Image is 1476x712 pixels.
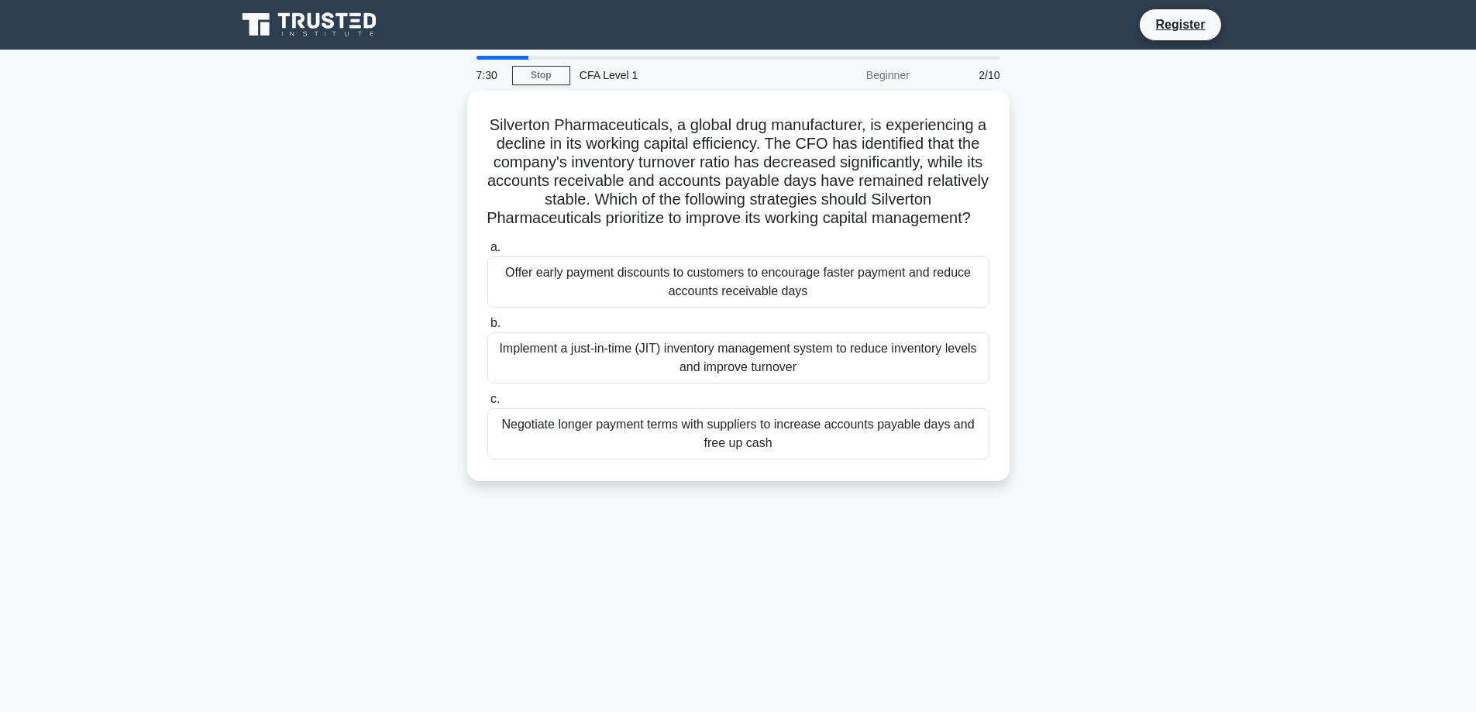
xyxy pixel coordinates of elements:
span: b. [490,316,501,329]
span: a. [490,240,501,253]
div: 7:30 [467,60,512,91]
div: CFA Level 1 [570,60,783,91]
a: Register [1146,15,1214,34]
div: Negotiate longer payment terms with suppliers to increase accounts payable days and free up cash [487,408,989,459]
h5: Silverton Pharmaceuticals, a global drug manufacturer, is experiencing a decline in its working c... [486,115,991,229]
a: Stop [512,66,570,85]
div: 2/10 [919,60,1010,91]
div: Beginner [783,60,919,91]
div: Implement a just-in-time (JIT) inventory management system to reduce inventory levels and improve... [487,332,989,384]
div: Offer early payment discounts to customers to encourage faster payment and reduce accounts receiv... [487,256,989,308]
span: c. [490,392,500,405]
